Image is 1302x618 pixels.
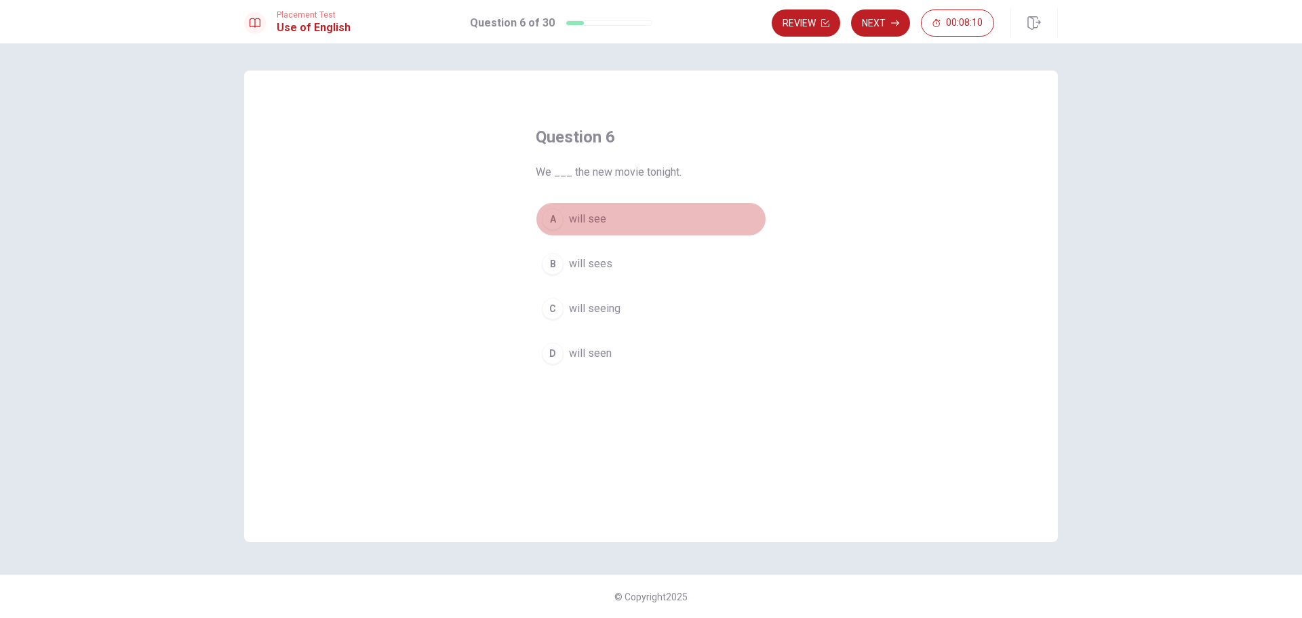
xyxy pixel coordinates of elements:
[614,592,688,602] span: © Copyright 2025
[536,247,766,281] button: Bwill sees
[772,9,840,37] button: Review
[542,253,564,275] div: B
[277,20,351,36] h1: Use of English
[536,126,766,148] h4: Question 6
[536,336,766,370] button: Dwill seen
[542,208,564,230] div: A
[569,256,612,272] span: will sees
[569,345,612,362] span: will seen
[569,301,620,317] span: will seeing
[946,18,983,28] span: 00:08:10
[536,164,766,180] span: We ___ the new movie tonight.
[921,9,994,37] button: 00:08:10
[277,10,351,20] span: Placement Test
[542,298,564,320] div: C
[569,211,606,227] span: will see
[536,292,766,326] button: Cwill seeing
[536,202,766,236] button: Awill see
[470,15,555,31] h1: Question 6 of 30
[851,9,910,37] button: Next
[542,343,564,364] div: D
